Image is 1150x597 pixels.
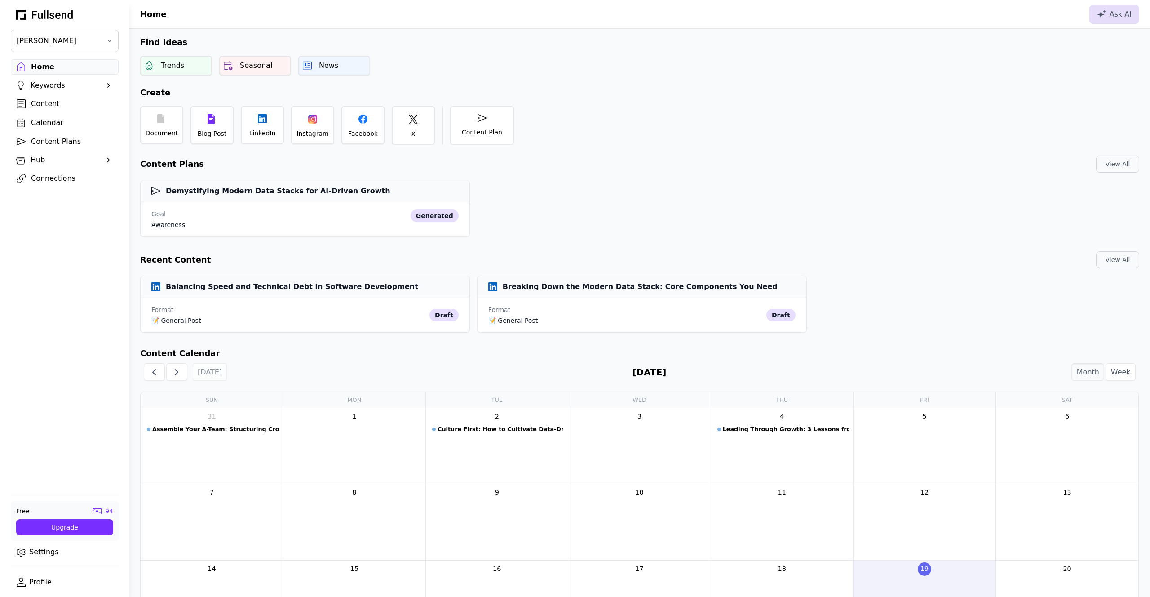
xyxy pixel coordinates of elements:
a: Calendar [11,115,119,130]
td: September 12, 2025 [853,484,995,560]
a: September 15, 2025 [348,562,361,576]
div: Upgrade [23,523,106,532]
a: September 5, 2025 [918,410,931,423]
a: September 14, 2025 [205,562,218,576]
div: Format [488,305,763,314]
button: Month [1071,363,1104,381]
td: September 4, 2025 [711,408,853,484]
div: Culture First: How to Cultivate Data-Driven Decision-Making in Startups [438,425,563,433]
button: Week [1106,363,1136,381]
a: September 10, 2025 [632,486,646,499]
td: September 3, 2025 [568,408,711,484]
h2: Recent Content [140,254,211,266]
div: draft [429,309,459,321]
td: September 1, 2025 [283,408,425,484]
h1: Home [140,8,166,21]
div: 94 [105,507,113,516]
button: Upgrade [16,519,113,535]
td: September 6, 2025 [996,408,1138,484]
button: View All [1096,251,1139,268]
a: Monday [348,392,362,408]
td: September 8, 2025 [283,484,425,560]
div: Hub [31,155,99,165]
a: September 11, 2025 [775,486,789,499]
div: Free [16,507,30,516]
button: [PERSON_NAME] [11,30,119,52]
a: August 31, 2025 [205,410,218,423]
a: September 17, 2025 [632,562,646,576]
a: September 9, 2025 [490,486,504,499]
div: Facebook [348,129,378,138]
a: September 1, 2025 [348,410,361,423]
a: September 7, 2025 [205,486,218,499]
div: Format [151,305,426,314]
div: View All [1104,160,1132,169]
div: Assemble Your A-Team: Structuring Cross-Functional Data Teams for Scale [152,425,279,433]
a: September 6, 2025 [1061,410,1074,423]
a: Tuesday [491,392,503,408]
a: September 4, 2025 [775,410,789,423]
div: X [411,129,416,138]
button: Next Month [166,363,187,381]
h2: [DATE] [632,365,666,379]
a: Content Plans [11,134,119,149]
td: September 2, 2025 [426,408,568,484]
div: Leading Through Growth: 3 Lessons from Scaling Curri’s Data Platform 10x [723,425,849,433]
div: News [319,60,338,71]
button: Ask AI [1089,5,1139,24]
a: Connections [11,171,119,186]
div: Keywords [31,80,99,91]
div: Trends [161,60,184,71]
div: Content Plans [31,136,113,147]
div: View All [1104,255,1132,264]
h2: Content Calendar [140,347,1139,360]
a: September 2, 2025 [490,410,504,423]
button: View All [1096,156,1139,173]
div: Instagram [296,129,328,138]
div: 📝 General Post [151,316,426,325]
h3: Demystifying Modern Data Stacks for AI-Driven Growth [151,186,390,196]
a: Home [11,59,119,75]
div: Content [31,98,113,109]
td: September 10, 2025 [568,484,711,560]
div: Content Plan [462,128,502,137]
div: Blog Post [198,129,227,138]
a: Saturday [1062,392,1073,408]
a: Sunday [206,392,218,408]
div: Goal [151,209,185,218]
a: September 13, 2025 [1061,486,1074,499]
a: September 18, 2025 [775,562,789,576]
td: September 13, 2025 [996,484,1138,560]
div: LinkedIn [249,129,276,138]
div: Document [146,129,178,138]
a: Thursday [776,392,788,408]
a: Profile [11,575,119,590]
button: Previous Month [144,363,165,381]
a: September 19, 2025 [918,562,931,576]
div: Ask AI [1097,9,1132,20]
td: September 7, 2025 [141,484,283,560]
div: draft [766,309,796,321]
div: Calendar [31,117,113,128]
td: August 31, 2025 [141,408,283,484]
td: September 5, 2025 [853,408,995,484]
div: 📝 General Post [488,316,763,325]
a: Settings [11,544,119,560]
a: September 3, 2025 [632,410,646,423]
h3: Breaking Down the Modern Data Stack: Core Components You Need [488,281,778,292]
h2: Create [129,86,1150,99]
h2: Content Plans [140,158,204,170]
a: September 8, 2025 [348,486,361,499]
div: generated [411,209,459,222]
td: September 9, 2025 [426,484,568,560]
a: September 16, 2025 [490,562,504,576]
div: Home [31,62,113,72]
a: September 12, 2025 [918,486,931,499]
div: Connections [31,173,113,184]
a: Friday [920,392,929,408]
span: [PERSON_NAME] [17,36,100,46]
h3: Balancing Speed and Technical Debt in Software Development [151,281,418,292]
a: September 20, 2025 [1061,562,1074,576]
